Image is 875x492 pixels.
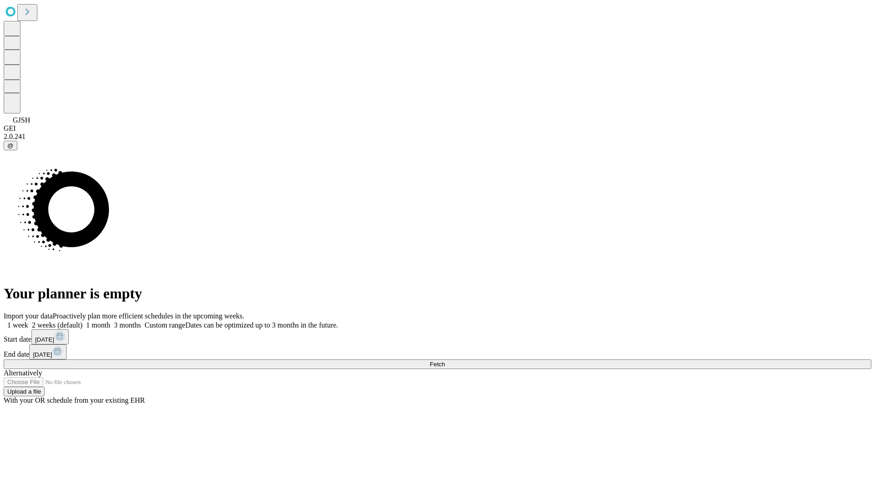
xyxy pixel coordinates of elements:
span: 2 weeks (default) [32,321,82,329]
div: End date [4,344,871,359]
span: Proactively plan more efficient schedules in the upcoming weeks. [53,312,244,320]
span: Custom range [144,321,185,329]
span: 3 months [114,321,141,329]
div: GEI [4,124,871,133]
h1: Your planner is empty [4,285,871,302]
button: Fetch [4,359,871,369]
span: [DATE] [33,351,52,358]
span: Alternatively [4,369,42,377]
button: Upload a file [4,387,45,396]
span: Fetch [430,361,445,368]
span: With your OR schedule from your existing EHR [4,396,145,404]
span: 1 month [86,321,110,329]
span: @ [7,142,14,149]
div: 2.0.241 [4,133,871,141]
button: @ [4,141,17,150]
span: GJSH [13,116,30,124]
div: Start date [4,329,871,344]
span: 1 week [7,321,28,329]
button: [DATE] [31,329,69,344]
span: Import your data [4,312,53,320]
button: [DATE] [29,344,67,359]
span: [DATE] [35,336,54,343]
span: Dates can be optimized up to 3 months in the future. [185,321,338,329]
